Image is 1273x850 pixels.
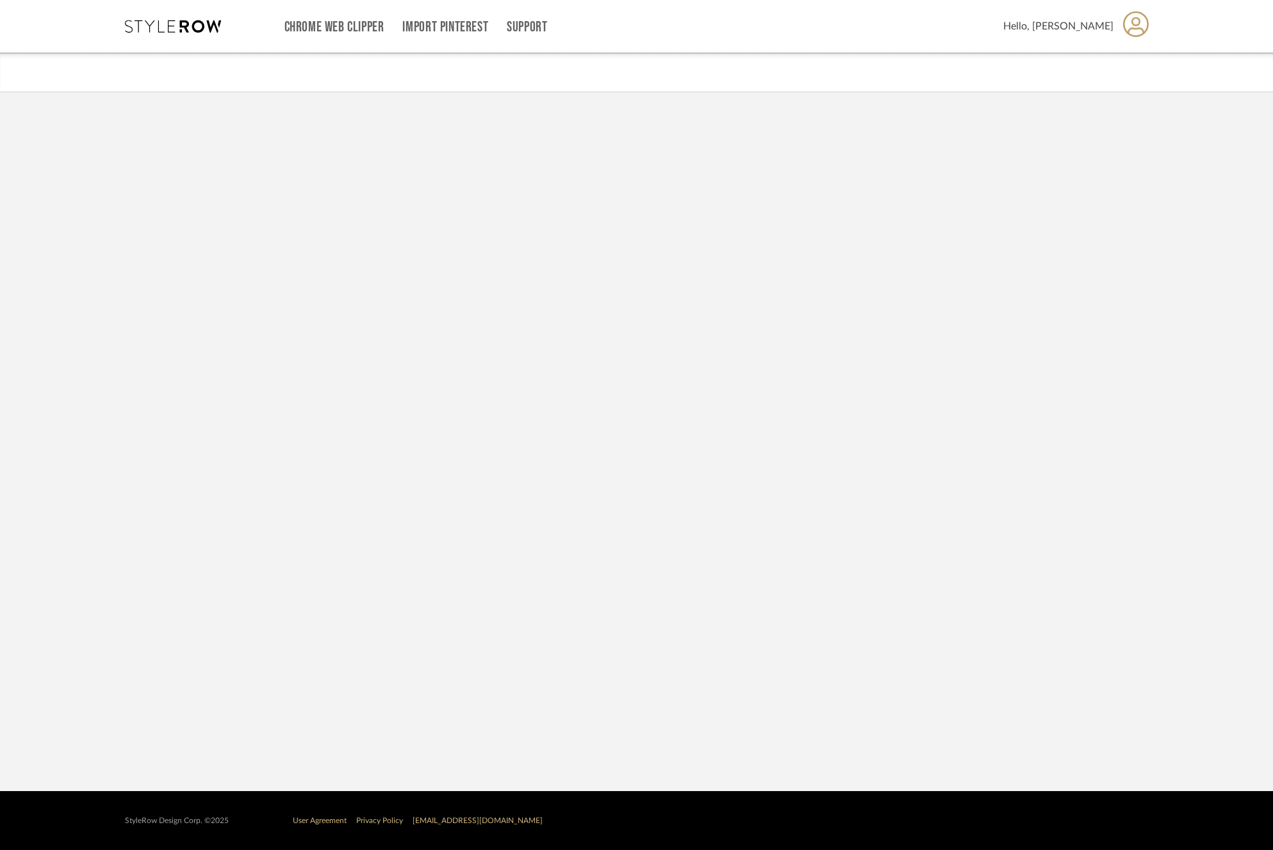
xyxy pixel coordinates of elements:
[1003,19,1113,34] span: Hello, [PERSON_NAME]
[402,22,488,33] a: Import Pinterest
[356,817,403,824] a: Privacy Policy
[507,22,547,33] a: Support
[293,817,347,824] a: User Agreement
[125,816,229,826] div: StyleRow Design Corp. ©2025
[413,817,543,824] a: [EMAIL_ADDRESS][DOMAIN_NAME]
[284,22,384,33] a: Chrome Web Clipper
